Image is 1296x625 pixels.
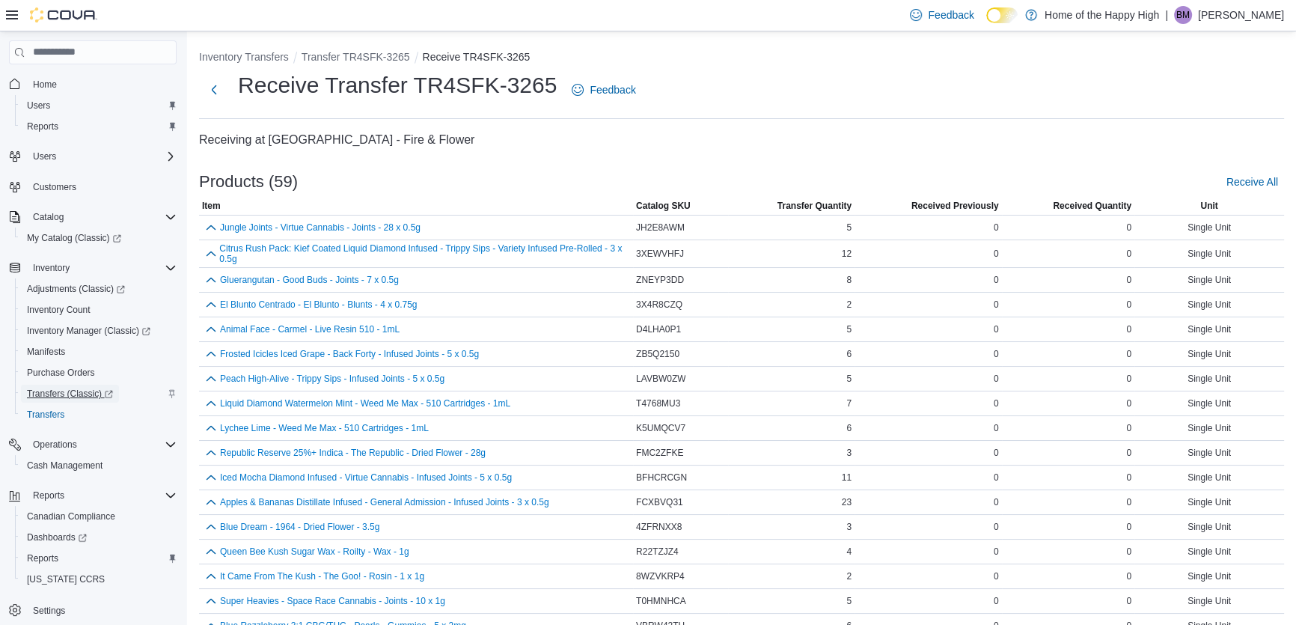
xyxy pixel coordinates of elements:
[636,472,687,484] span: BFHCRCGN
[3,73,183,95] button: Home
[1002,245,1135,263] div: 0
[846,447,852,459] span: 3
[27,531,87,543] span: Dashboards
[1226,174,1278,189] span: Receive All
[15,341,183,362] button: Manifests
[994,323,999,335] span: 0
[21,549,64,567] a: Reports
[199,75,229,105] button: Next
[3,257,183,278] button: Inventory
[1134,592,1284,610] div: Single Unit
[636,595,686,607] span: T0HMNHCA
[1134,567,1284,585] div: Single Unit
[21,343,177,361] span: Manifests
[21,549,177,567] span: Reports
[633,197,728,215] button: Catalog SKU
[636,422,685,434] span: K5UMQCV7
[636,546,679,558] span: R22TZJZ4
[27,346,65,358] span: Manifests
[1200,200,1217,212] span: Unit
[21,528,177,546] span: Dashboards
[1134,518,1284,536] div: Single Unit
[21,364,101,382] a: Purchase Orders
[1134,543,1284,561] div: Single Unit
[1002,320,1135,338] div: 0
[21,322,177,340] span: Inventory Manager (Classic)
[21,507,121,525] a: Canadian Compliance
[777,200,852,212] span: Transfer Quantity
[994,546,999,558] span: 0
[33,150,56,162] span: Users
[994,447,999,459] span: 0
[1002,567,1135,585] div: 0
[21,406,70,424] a: Transfers
[728,197,855,215] button: Transfer Quantity
[911,200,999,212] span: Received Previously
[27,259,76,277] button: Inventory
[220,275,399,285] button: Gluerangutan - Good Buds - Joints - 7 x 0.5g
[1002,394,1135,412] div: 0
[994,348,999,360] span: 0
[986,7,1018,23] input: Dark Mode
[842,472,852,484] span: 11
[33,262,70,274] span: Inventory
[1053,200,1131,212] span: Received Quantity
[21,570,111,588] a: [US_STATE] CCRS
[27,602,71,620] a: Settings
[636,200,691,212] span: Catalog SKU
[15,527,183,548] a: Dashboards
[636,373,685,385] span: LAVBW0ZW
[590,82,635,97] span: Feedback
[994,373,999,385] span: 0
[21,118,177,135] span: Reports
[1002,370,1135,388] div: 0
[15,383,183,404] a: Transfers (Classic)
[9,67,177,624] nav: Complex example
[994,595,999,607] span: 0
[199,49,1284,67] nav: An example of EuiBreadcrumbs
[15,362,183,383] button: Purchase Orders
[846,422,852,434] span: 6
[21,406,177,424] span: Transfers
[15,569,183,590] button: [US_STATE] CCRS
[27,121,58,132] span: Reports
[27,283,125,295] span: Adjustments (Classic)
[27,409,64,421] span: Transfers
[27,75,177,94] span: Home
[423,51,531,63] button: Receive TR4SFK-3265
[27,208,70,226] button: Catalog
[21,507,177,525] span: Canadian Compliance
[1134,469,1284,487] div: Single Unit
[21,301,177,319] span: Inventory Count
[220,398,510,409] button: Liquid Diamond Watermelon Mint - Weed Me Max - 510 Cartridges - 1mL
[27,487,70,504] button: Reports
[220,546,409,557] button: Queen Bee Kush Sugar Wax - Roilty - Wax - 1g
[33,79,57,91] span: Home
[1174,6,1192,24] div: Bree Medeiros
[3,146,183,167] button: Users
[21,280,177,298] span: Adjustments (Classic)
[1002,493,1135,511] div: 0
[302,51,410,63] button: Transfer TR4SFK-3265
[1002,296,1135,314] div: 0
[21,570,177,588] span: Washington CCRS
[30,7,97,22] img: Cova
[27,573,105,585] span: [US_STATE] CCRS
[994,422,999,434] span: 0
[1134,197,1284,215] button: Unit
[220,423,429,433] button: Lychee Lime - Weed Me Max - 510 Cartridges - 1mL
[1134,345,1284,363] div: Single Unit
[21,118,64,135] a: Reports
[219,243,630,264] button: Citrus Rush Pack: Kief Coated Liquid Diamond Infused - Trippy Sips - Variety Infused Pre-Rolled -...
[994,570,999,582] span: 0
[21,528,93,546] a: Dashboards
[846,348,852,360] span: 6
[1220,167,1284,197] button: Receive All
[220,324,400,335] button: Animal Face - Carmel - Live Resin 510 - 1mL
[202,200,221,212] span: Item
[27,259,177,277] span: Inventory
[1134,271,1284,289] div: Single Unit
[842,496,852,508] span: 23
[27,510,115,522] span: Canadian Compliance
[220,448,486,458] button: Republic Reserve 25%+ Indica - The Republic - Dried Flower - 28g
